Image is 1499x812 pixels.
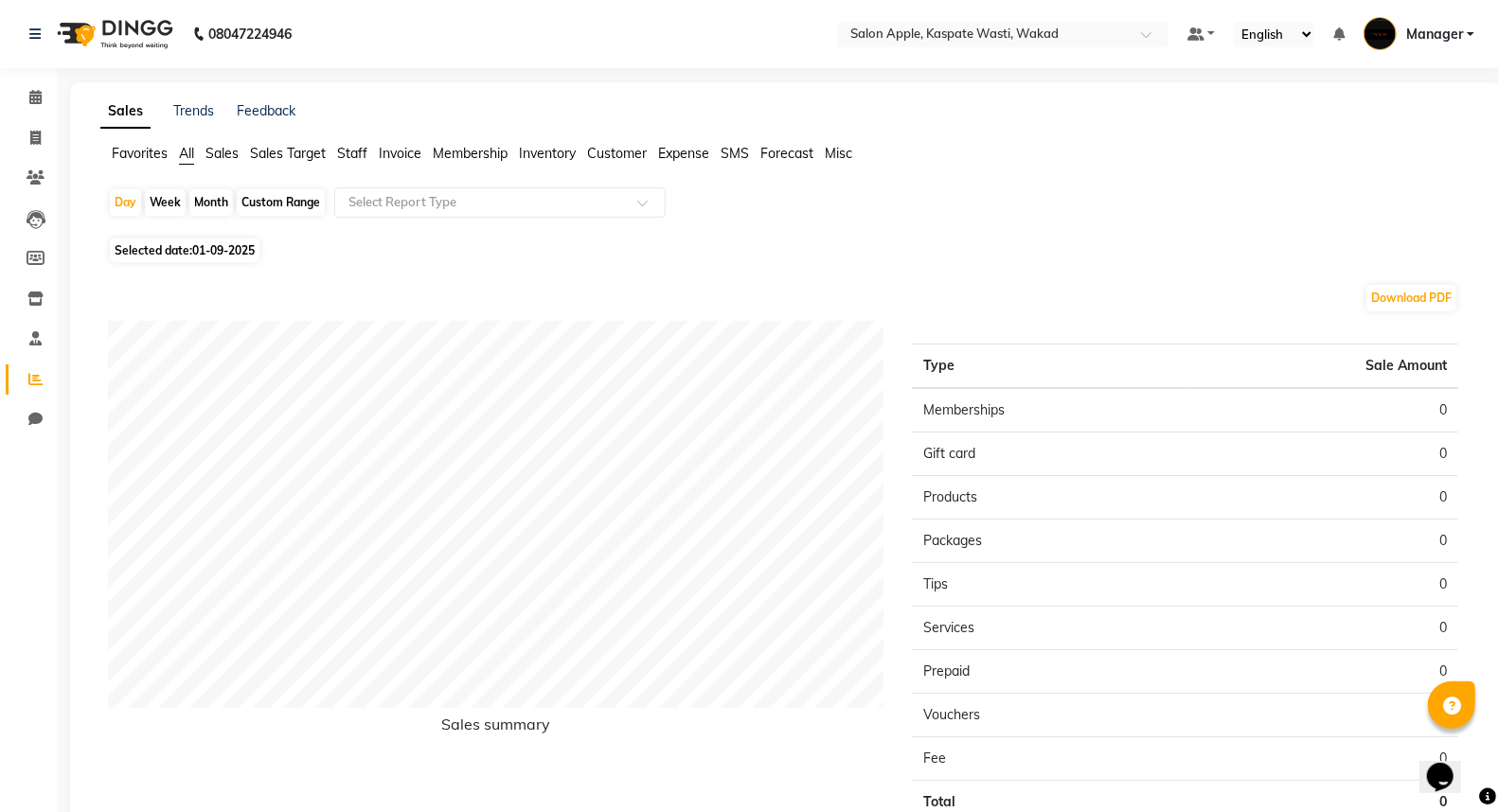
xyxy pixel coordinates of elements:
[1186,520,1458,563] td: 0
[108,715,883,741] h6: Sales summary
[110,238,259,262] span: Selected date:
[912,388,1185,432] td: Memberships
[1366,285,1456,311] button: Download PDF
[587,145,647,162] span: Customer
[237,189,325,216] div: Custom Range
[205,145,239,162] span: Sales
[173,102,214,119] a: Trends
[519,145,576,162] span: Inventory
[912,737,1185,781] td: Fee
[912,344,1185,389] th: Type
[1186,563,1458,607] td: 0
[1406,25,1463,44] span: Manager
[1186,388,1458,432] td: 0
[1186,737,1458,781] td: 0
[912,476,1185,520] td: Products
[337,145,367,162] span: Staff
[189,189,233,216] div: Month
[825,145,852,162] span: Misc
[145,189,186,216] div: Week
[912,694,1185,737] td: Vouchers
[912,432,1185,476] td: Gift card
[100,95,151,129] a: Sales
[1186,650,1458,694] td: 0
[237,102,295,119] a: Feedback
[1364,17,1397,50] img: Manager
[721,145,749,162] span: SMS
[208,8,292,61] b: 08047224946
[192,243,255,257] span: 01-09-2025
[912,520,1185,563] td: Packages
[179,145,194,162] span: All
[48,8,178,61] img: logo
[433,145,508,162] span: Membership
[110,189,141,216] div: Day
[250,145,326,162] span: Sales Target
[1186,432,1458,476] td: 0
[1186,607,1458,650] td: 0
[912,563,1185,607] td: Tips
[112,145,168,162] span: Favorites
[912,650,1185,694] td: Prepaid
[1186,694,1458,737] td: 0
[760,145,813,162] span: Forecast
[1186,344,1458,389] th: Sale Amount
[912,607,1185,650] td: Services
[1186,476,1458,520] td: 0
[1419,736,1480,793] iframe: chat widget
[658,145,709,162] span: Expense
[379,145,421,162] span: Invoice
